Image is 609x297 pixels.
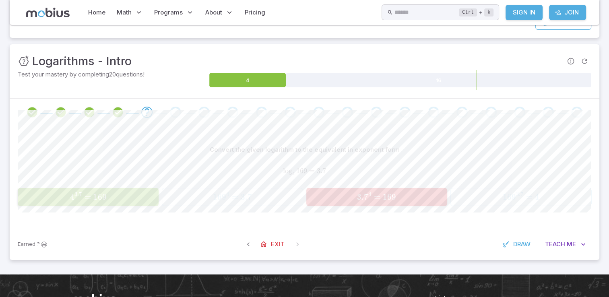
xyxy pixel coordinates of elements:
div: Go to the next question [227,107,238,118]
span: Previous Question [241,237,256,252]
span: = [85,192,91,202]
span: Draw [513,240,531,249]
span: 169 [383,192,396,202]
div: Review your answer [84,107,95,118]
a: Home [86,3,108,22]
div: Go to the next question [313,107,324,118]
span: Refresh Question [578,54,591,68]
p: Test your mastery by completing 20 questions! [18,70,208,79]
span: 3.7 [317,167,326,175]
div: Go to the next question [285,107,296,118]
span: = [309,167,315,175]
span: 169 [296,167,307,175]
div: Go to the next question [256,107,267,118]
div: Go to the next question [170,107,181,118]
span: On Latest Question [290,237,305,252]
kbd: Ctrl [459,8,477,16]
div: Go to the next question [428,107,439,118]
h3: Logarithms - Intro [32,52,132,70]
div: Review your answer [27,107,38,118]
div: Go to the next question [371,107,382,118]
span: Exit [271,240,285,249]
div: Go to the next question [342,107,353,118]
span: Me [567,240,576,249]
div: Go to the next question [514,107,525,118]
span: Teach [545,240,565,249]
div: + [459,8,493,17]
div: Go to the next question [456,107,468,118]
span: Report an issue with the question [564,54,578,68]
button: Draw [498,237,536,252]
div: Go to the next question [399,107,411,118]
button: TeachMe [539,237,591,252]
div: Go to the next question [141,107,153,118]
div: Go to the next question [543,107,554,118]
span: Math [117,8,132,17]
div: Review your answer [112,107,124,118]
div: Go to the next question [485,107,497,118]
div: Go to the next question [571,107,582,118]
span: 4 [70,192,74,202]
span: lo [283,167,292,175]
span: 4 [368,191,371,198]
span: g [289,167,292,175]
span: ? [37,240,40,248]
p: Sign In to earn Mobius dollars [18,240,48,248]
span: 7 [364,192,368,202]
p: Convert the given logarithm to the equivalent in exponent form [210,145,400,154]
span: Programs [154,8,183,17]
span: 3.7 [74,191,82,198]
span: Earned [18,240,35,248]
a: Exit [256,237,290,252]
a: Sign In [506,5,543,20]
span: = [374,192,380,202]
a: Pricing [242,3,268,22]
span: 4 [292,171,295,176]
span: 3. [357,192,364,202]
span: ​ [295,171,296,173]
div: Go to the next question [198,107,210,118]
span: 169 [93,192,106,202]
span: About [205,8,222,17]
a: Join [549,5,586,20]
div: Review your answer [55,107,66,118]
kbd: k [484,8,493,16]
